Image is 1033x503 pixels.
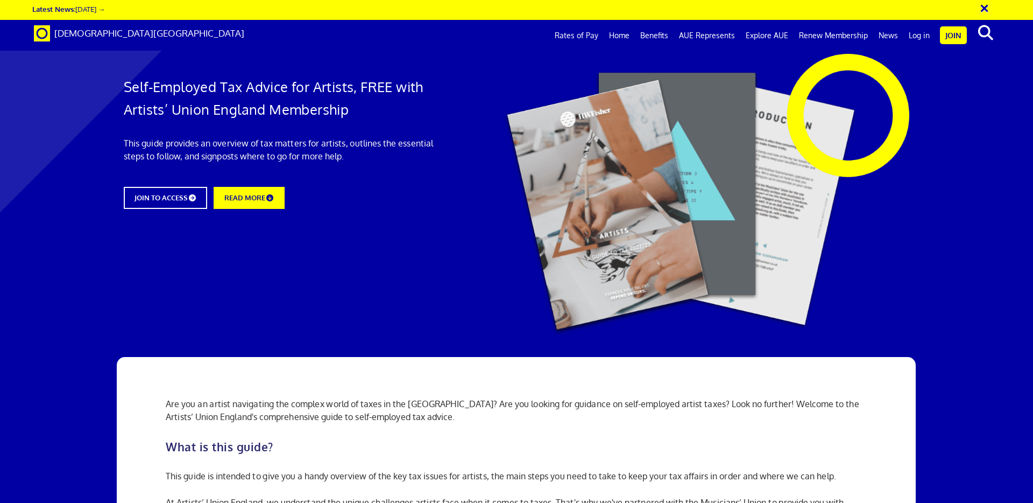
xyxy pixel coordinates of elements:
[32,4,105,13] a: Latest News:[DATE] →
[674,22,740,49] a: AUE Represents
[740,22,794,49] a: Explore AUE
[794,22,873,49] a: Renew Membership
[604,22,635,49] a: Home
[26,20,252,47] a: Brand [DEMOGRAPHIC_DATA][GEOGRAPHIC_DATA]
[124,75,442,121] h1: Self-Employed Tax Advice for Artists, FREE with Artists’ Union England Membership
[214,187,285,209] a: READ MORE
[940,26,967,44] a: Join
[166,470,867,483] p: This guide is intended to give you a handy overview of the key tax issues for artists, the main s...
[54,27,244,39] span: [DEMOGRAPHIC_DATA][GEOGRAPHIC_DATA]
[549,22,604,49] a: Rates of Pay
[124,137,442,163] p: This guide provides an overview of tax matters for artists, outlines the essential steps to follo...
[166,441,867,453] h2: What is this guide?
[166,397,867,423] p: Are you an artist navigating the complex world of taxes in the [GEOGRAPHIC_DATA]? Are you looking...
[903,22,935,49] a: Log in
[873,22,903,49] a: News
[32,4,75,13] strong: Latest News:
[124,187,207,209] a: JOIN TO ACCESS
[969,22,1002,44] button: search
[635,22,674,49] a: Benefits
